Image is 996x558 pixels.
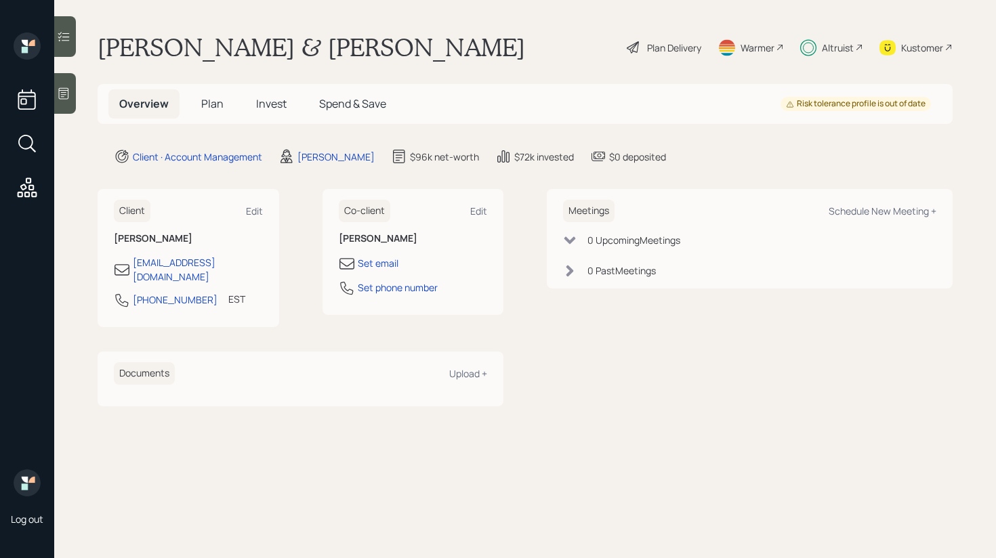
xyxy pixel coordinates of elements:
div: Risk tolerance profile is out of date [786,98,926,110]
div: $0 deposited [609,150,666,164]
div: Altruist [822,41,854,55]
div: Set email [358,256,398,270]
div: 0 Past Meeting s [587,263,656,278]
div: EST [228,292,245,306]
div: Edit [470,205,487,217]
div: [EMAIL_ADDRESS][DOMAIN_NAME] [133,255,263,284]
div: Upload + [449,367,487,380]
span: Spend & Save [319,96,386,111]
span: Plan [201,96,224,111]
div: Plan Delivery [647,41,701,55]
h6: [PERSON_NAME] [114,233,263,244]
div: $96k net-worth [410,150,479,164]
div: Edit [246,205,263,217]
h6: [PERSON_NAME] [339,233,488,244]
h1: [PERSON_NAME] & [PERSON_NAME] [98,33,525,62]
h6: Co-client [339,200,390,222]
h6: Client [114,200,150,222]
div: Log out [11,513,43,525]
div: Schedule New Meeting + [829,205,936,217]
div: 0 Upcoming Meeting s [587,233,680,247]
div: Kustomer [901,41,943,55]
div: Set phone number [358,280,438,295]
div: $72k invested [514,150,574,164]
h6: Meetings [563,200,615,222]
div: Client · Account Management [133,150,262,164]
h6: Documents [114,362,175,385]
div: [PERSON_NAME] [297,150,375,164]
div: Warmer [741,41,774,55]
img: retirable_logo.png [14,469,41,496]
span: Invest [256,96,287,111]
div: [PHONE_NUMBER] [133,293,217,307]
span: Overview [119,96,169,111]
